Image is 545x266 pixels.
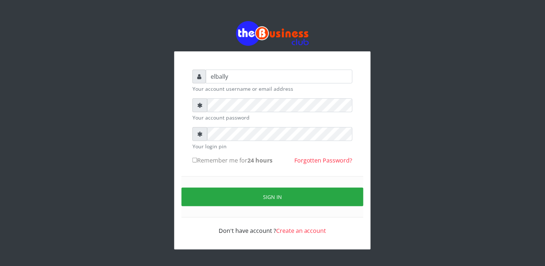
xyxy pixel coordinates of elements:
b: 24 hours [247,156,272,164]
a: Forgotten Password? [294,156,353,164]
button: Sign in [182,188,363,206]
small: Your account password [192,114,353,121]
input: Username or email address [206,70,353,83]
small: Your login pin [192,142,353,150]
div: Don't have account ? [192,218,353,235]
label: Remember me for [192,156,272,165]
a: Create an account [276,227,326,235]
small: Your account username or email address [192,85,353,93]
input: Remember me for24 hours [192,158,197,163]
